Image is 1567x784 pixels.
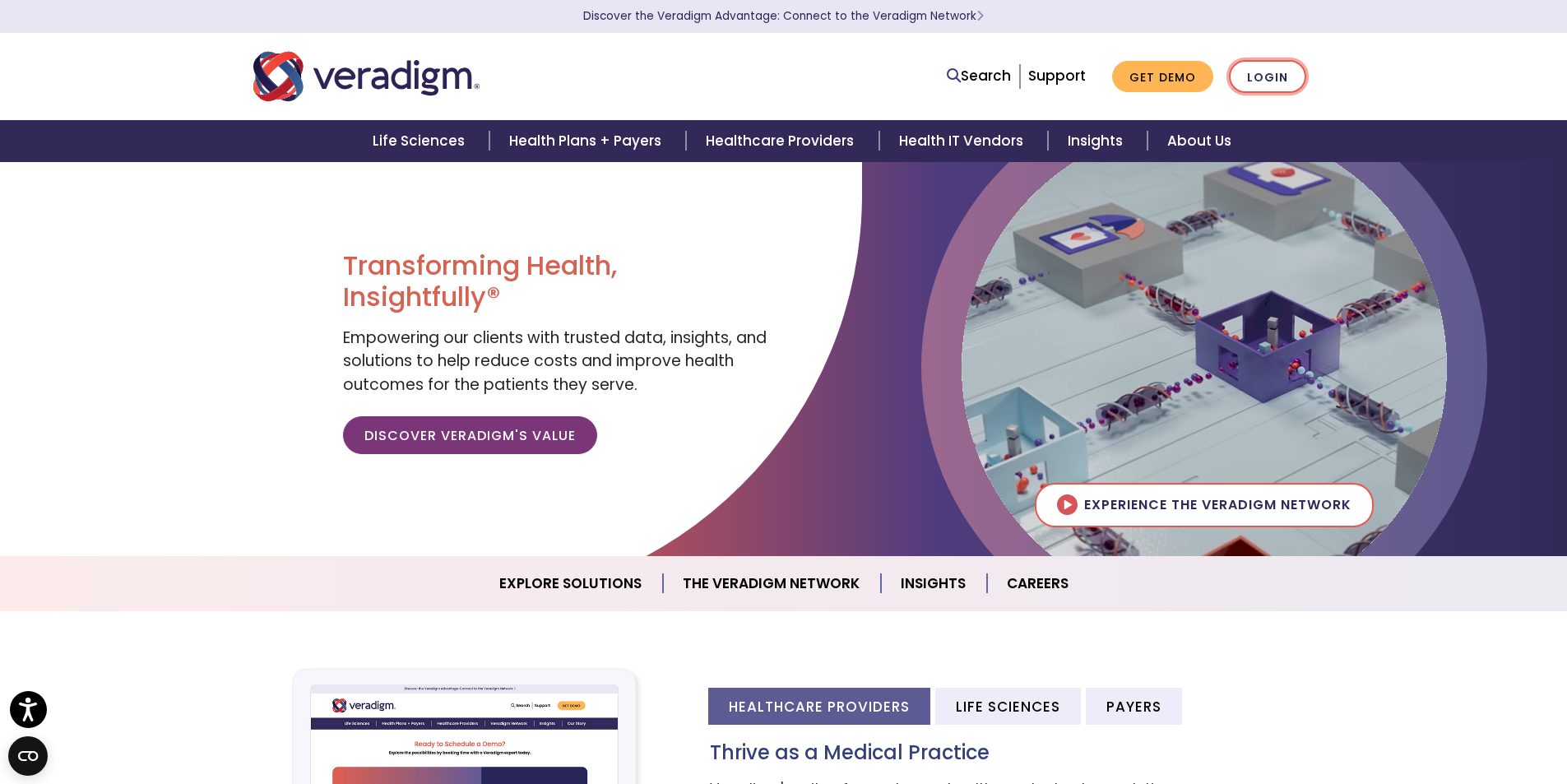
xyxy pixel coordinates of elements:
a: Explore Solutions [480,563,663,605]
a: The Veradigm Network [663,563,881,605]
a: Insights [881,563,987,605]
a: Life Sciences [353,120,489,162]
a: Discover Veradigm's Value [343,416,597,454]
a: Careers [987,563,1088,605]
li: Payers [1086,688,1182,725]
a: Health Plans + Payers [489,120,686,162]
a: Healthcare Providers [686,120,879,162]
h3: Thrive as a Medical Practice [710,741,1314,765]
button: Open CMP widget [8,736,48,776]
a: Login [1229,60,1306,94]
li: Healthcare Providers [708,688,930,725]
a: Support [1028,66,1086,86]
iframe: Drift Chat Widget [1251,666,1547,764]
a: Discover the Veradigm Advantage: Connect to the Veradigm NetworkLearn More [583,8,984,24]
a: About Us [1147,120,1251,162]
li: Life Sciences [935,688,1081,725]
img: Veradigm logo [253,49,480,104]
a: Health IT Vendors [879,120,1048,162]
a: Search [947,65,1011,87]
span: Learn More [976,8,984,24]
h1: Transforming Health, Insightfully® [343,250,771,313]
a: Insights [1048,120,1147,162]
span: Empowering our clients with trusted data, insights, and solutions to help reduce costs and improv... [343,327,767,396]
a: Get Demo [1112,61,1213,93]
